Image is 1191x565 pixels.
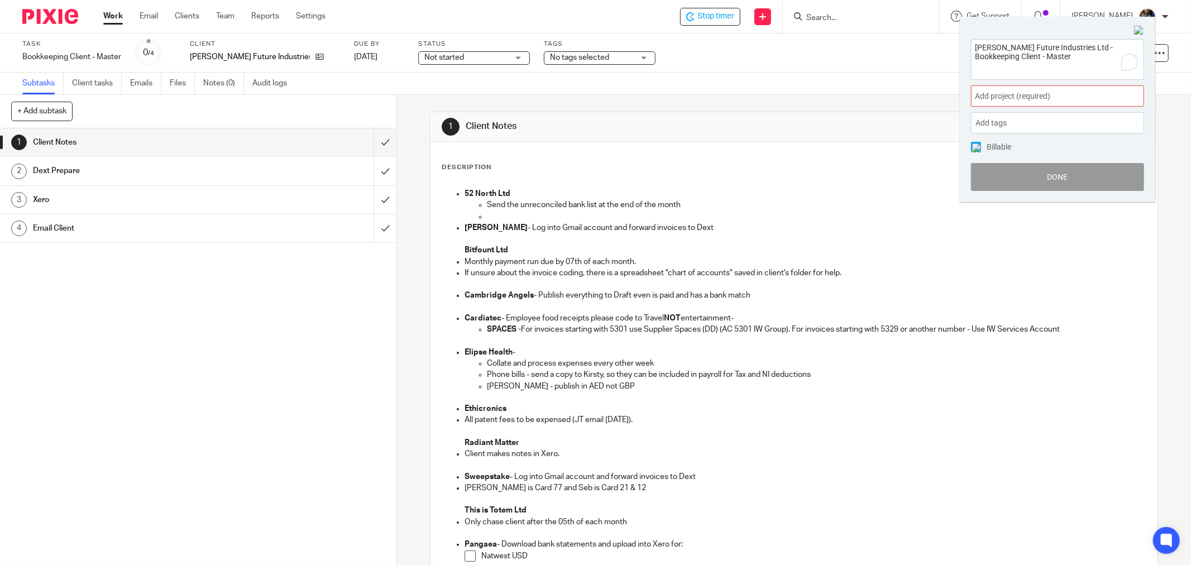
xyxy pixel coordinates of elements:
a: Clients [175,11,199,22]
p: If unsure about the invoice coding, there is a spreadsheet "chart of accounts" saved in client's ... [465,267,1146,279]
p: Monthly payment run due by 07th of each month. [465,256,1146,267]
strong: SPACES - [487,325,521,333]
p: [PERSON_NAME] - publish in AED not GBP [487,381,1146,392]
label: Client [190,40,340,49]
span: Get Support [967,12,1010,20]
div: 1 [11,135,27,150]
strong: Ethicronics [465,405,506,413]
button: Done [971,163,1144,191]
p: Phone bills - send a copy to Kirsty, so they can be included in payroll for Tax and NI deductions [487,369,1146,380]
span: [DATE] [354,53,377,61]
strong: Elipse Health [465,348,513,356]
p: [PERSON_NAME] [1072,11,1133,22]
p: - [465,347,1146,358]
div: 1 [442,118,460,136]
p: All patent fees to be expensed (JT email [DATE]). [465,414,1146,425]
img: Jaskaran%20Singh.jpeg [1139,8,1156,26]
div: 3 [11,192,27,208]
img: Close [1134,26,1144,36]
a: Email [140,11,158,22]
div: 4 [11,221,27,236]
p: [PERSON_NAME] Future Industries Ltd [190,51,310,63]
small: /4 [148,50,154,56]
a: Audit logs [252,73,295,94]
a: Work [103,11,123,22]
a: Team [216,11,235,22]
a: Reports [251,11,279,22]
a: Client tasks [72,73,122,94]
strong: Cardiatec [465,314,501,322]
img: checked.png [972,143,981,152]
h1: Client Notes [466,121,818,132]
p: Only chase client after the 05th of each month [465,516,1146,528]
p: For invoices starting with 5301 use Supplier Spaces (DD) (AC 5301 IW Group). For invoices startin... [487,324,1146,335]
p: - Log into Gmail account and forward invoices to Dext [465,471,1146,482]
strong: Radiant Matter [465,439,519,447]
p: Description [442,163,491,172]
p: - Employee food receipts please code to Travel entertainment- [465,313,1146,324]
label: Due by [354,40,404,49]
label: Tags [544,40,656,49]
a: Files [170,73,195,94]
a: Settings [296,11,326,22]
div: Bookkeeping Client - Master [22,51,121,63]
div: 0 [143,46,154,59]
a: Notes (0) [203,73,244,94]
strong: This is Totem Ltd [465,506,527,514]
span: Not started [424,54,464,61]
strong: NOT [664,314,681,322]
p: - Publish everything to Draft even is paid and has a bank match [465,290,1146,301]
strong: 52 North Ltd [465,190,510,198]
a: Subtasks [22,73,64,94]
p: - Download bank statements and upload into Xero for: [465,539,1146,550]
strong: Sweepstake [465,473,510,481]
p: Natwest USD [481,550,1146,562]
span: No tags selected [550,54,609,61]
div: 2 [11,164,27,179]
img: Pixie [22,9,78,24]
h1: Client Notes [33,134,253,151]
a: Emails [130,73,161,94]
p: - Log into Gmail account and forward invoices to Dext [465,222,1146,233]
p: Client makes notes in Xero. [465,448,1146,459]
button: + Add subtask [11,102,73,121]
span: Billable [987,143,1011,151]
h1: Xero [33,191,253,208]
span: Add tags [975,114,1012,132]
p: Send the unreconciled bank list at the end of the month [487,199,1146,210]
strong: Cambridge Angels [465,291,534,299]
div: Decorte Future Industries Ltd - Bookkeeping Client - Master [680,8,740,26]
p: Collate and process expenses every other week [487,358,1146,369]
label: Task [22,40,121,49]
span: Add project (required) [975,90,1116,102]
strong: Pangaea [465,540,497,548]
strong: Bitfount Ltd [465,246,508,254]
textarea: To enrich screen reader interactions, please activate Accessibility in Grammarly extension settings [972,40,1144,76]
label: Status [418,40,530,49]
span: Stop timer [697,11,734,22]
p: [PERSON_NAME] is Card 77 and Seb is Card 21 & 12 [465,482,1146,494]
strong: [PERSON_NAME] [465,224,528,232]
h1: Email Client [33,220,253,237]
h1: Dext Prepare [33,162,253,179]
input: Search [805,13,906,23]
